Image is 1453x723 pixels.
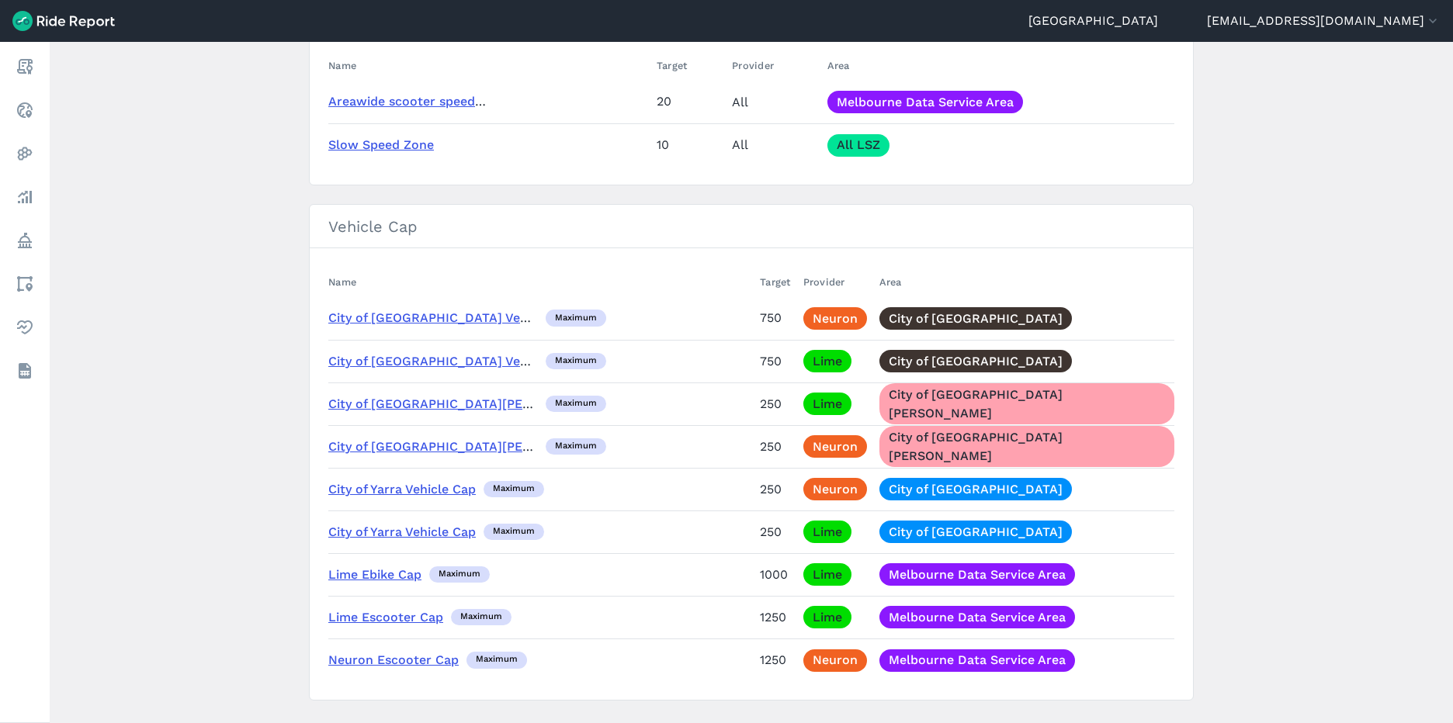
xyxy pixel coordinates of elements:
div: All [732,133,815,156]
img: Ride Report [12,11,115,31]
a: Neuron [803,478,867,500]
a: Datasets [11,357,39,385]
a: Report [11,53,39,81]
a: City of [GEOGRAPHIC_DATA] Vehicle Cap [328,310,576,325]
a: Lime [803,521,851,543]
a: City of [GEOGRAPHIC_DATA] [879,478,1072,500]
td: 250 [754,510,797,553]
td: 750 [754,340,797,382]
td: 250 [754,468,797,510]
div: maximum [546,438,606,455]
div: maximum [429,566,490,583]
button: [EMAIL_ADDRESS][DOMAIN_NAME] [1207,12,1441,30]
div: maximum [484,481,544,498]
a: Heatmaps [11,140,39,168]
th: Name [328,267,754,297]
div: maximum [484,524,544,541]
a: Lime [803,606,851,628]
a: City of [GEOGRAPHIC_DATA] [879,307,1072,330]
a: Neuron Escooter Cap [328,652,459,667]
a: Melbourne Data Service Area [879,563,1075,586]
a: Lime [803,350,851,372]
a: Lime Ebike Cap [328,567,421,582]
a: City of [GEOGRAPHIC_DATA][PERSON_NAME] Vehicle Cap [328,439,679,454]
td: 10 [650,123,726,166]
a: Neuron [803,649,867,672]
a: Melbourne Data Service Area [879,649,1075,672]
div: maximum [546,310,606,327]
a: City of Yarra Vehicle Cap [328,524,476,539]
td: 750 [754,297,797,340]
th: Provider [797,267,873,297]
a: City of [GEOGRAPHIC_DATA][PERSON_NAME] [879,383,1175,424]
a: Neuron [803,435,867,458]
a: Policy [11,227,39,254]
td: 1250 [754,638,797,681]
h3: Vehicle Cap [310,205,1193,248]
a: City of [GEOGRAPHIC_DATA][PERSON_NAME] Vehicle Cap [328,396,679,411]
div: maximum [466,652,527,669]
th: Target [754,267,797,297]
a: Areawide scooter speed limit [328,94,506,109]
a: City of [GEOGRAPHIC_DATA] [879,521,1072,543]
a: Lime Escooter Cap [328,610,443,624]
td: 1250 [754,596,797,638]
div: maximum [546,353,606,370]
a: Melbourne Data Service Area [827,91,1023,113]
a: All LSZ [827,134,889,157]
div: maximum [451,609,511,626]
a: Analyze [11,183,39,211]
a: Areas [11,270,39,298]
a: Lime [803,393,851,415]
a: City of [GEOGRAPHIC_DATA][PERSON_NAME] [879,426,1175,467]
th: Name [328,50,650,81]
a: Slow Speed Zone [328,137,434,152]
a: Lime [803,563,851,586]
td: 1000 [754,553,797,596]
th: Area [873,267,1175,297]
a: Realtime [11,96,39,124]
td: 250 [754,382,797,425]
a: City of Yarra Vehicle Cap [328,482,476,496]
td: 20 [650,81,726,123]
a: Health [11,313,39,341]
a: City of [GEOGRAPHIC_DATA] [879,350,1072,372]
a: Melbourne Data Service Area [879,606,1075,628]
th: Target [650,50,726,81]
div: maximum [546,396,606,413]
th: Provider [726,50,821,81]
th: Area [821,50,1174,81]
a: City of [GEOGRAPHIC_DATA] Vehicle Cap [328,354,576,368]
td: 250 [754,425,797,468]
a: Neuron [803,307,867,330]
div: All [732,91,815,113]
a: [GEOGRAPHIC_DATA] [1028,12,1158,30]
